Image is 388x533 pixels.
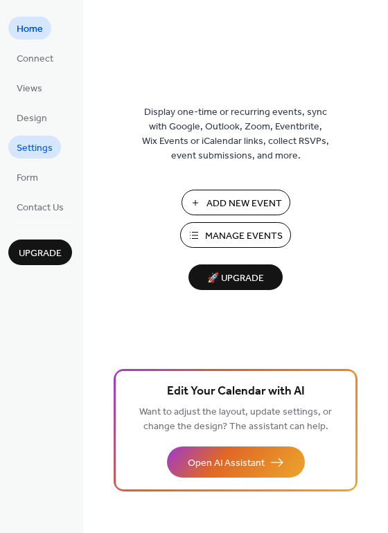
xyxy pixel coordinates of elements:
button: Add New Event [182,190,290,215]
a: Views [8,76,51,99]
span: Connect [17,52,53,66]
a: Contact Us [8,195,72,218]
span: Edit Your Calendar with AI [167,382,305,401]
span: Views [17,82,42,96]
span: Add New Event [206,197,282,211]
span: Upgrade [19,246,62,261]
a: Connect [8,46,62,69]
button: Open AI Assistant [167,446,305,478]
span: 🚀 Upgrade [197,269,274,288]
span: Display one-time or recurring events, sync with Google, Outlook, Zoom, Eventbrite, Wix Events or ... [142,105,329,163]
span: Design [17,111,47,126]
span: Contact Us [17,201,64,215]
button: 🚀 Upgrade [188,264,283,290]
a: Design [8,106,55,129]
a: Settings [8,136,61,159]
span: Form [17,171,38,186]
a: Home [8,17,51,39]
span: Want to adjust the layout, update settings, or change the design? The assistant can help. [139,403,332,436]
span: Settings [17,141,53,156]
span: Open AI Assistant [188,456,265,471]
a: Form [8,165,46,188]
button: Upgrade [8,240,72,265]
span: Home [17,22,43,37]
span: Manage Events [205,229,283,244]
button: Manage Events [180,222,291,248]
